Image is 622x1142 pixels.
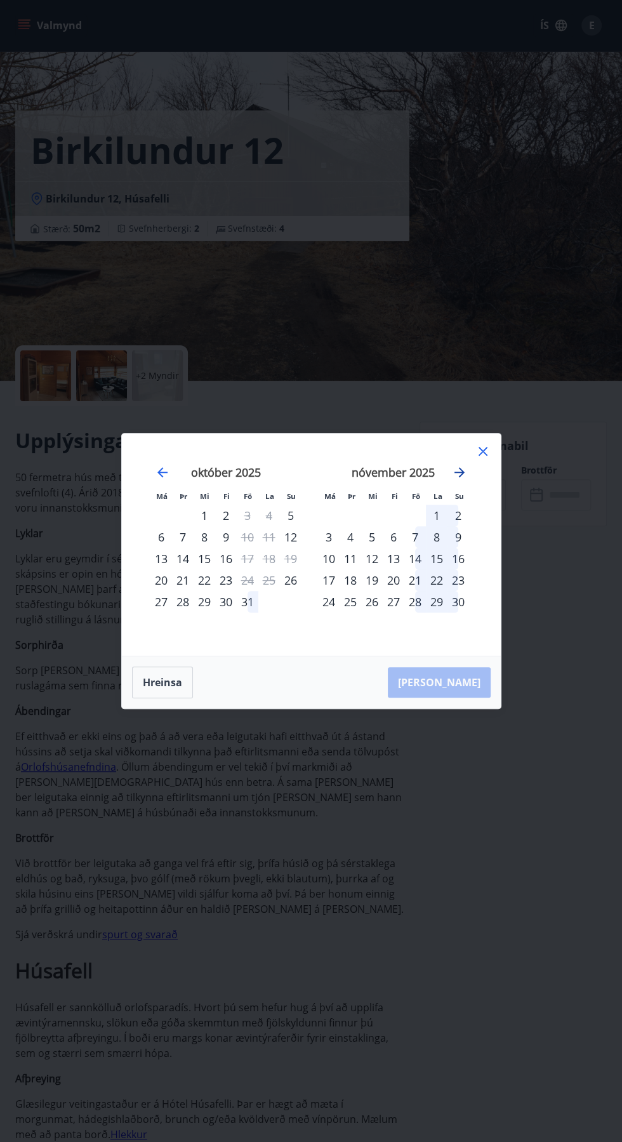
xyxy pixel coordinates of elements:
[426,548,447,569] div: 15
[352,465,435,480] strong: nóvember 2025
[383,526,404,548] div: 6
[280,548,301,569] td: Not available. sunnudagur, 19. október 2025
[447,591,469,613] td: Choose sunnudagur, 30. nóvember 2025 as your check-in date. It’s available.
[150,569,172,591] div: Aðeins innritun í boði
[194,569,215,591] div: 22
[318,591,340,613] td: Choose mánudagur, 24. nóvember 2025 as your check-in date. It’s available.
[340,591,361,613] div: 25
[237,569,258,591] td: Not available. föstudagur, 24. október 2025
[404,548,426,569] td: Choose föstudagur, 14. nóvember 2025 as your check-in date. It’s available.
[237,569,258,591] div: Aðeins útritun í boði
[447,591,469,613] div: 30
[280,505,301,526] div: Aðeins innritun í boði
[361,526,383,548] div: 5
[215,548,237,569] div: 16
[404,591,426,613] td: Choose föstudagur, 28. nóvember 2025 as your check-in date. It’s available.
[237,526,258,548] div: Aðeins útritun í boði
[194,569,215,591] td: Choose miðvikudagur, 22. október 2025 as your check-in date. It’s available.
[452,465,467,480] div: Move forward to switch to the next month.
[426,569,447,591] td: Choose laugardagur, 22. nóvember 2025 as your check-in date. It’s available.
[455,491,464,501] small: Su
[383,548,404,569] div: 13
[172,526,194,548] td: Choose þriðjudagur, 7. október 2025 as your check-in date. It’s available.
[150,526,172,548] td: Choose mánudagur, 6. október 2025 as your check-in date. It’s available.
[318,526,340,548] td: Choose mánudagur, 3. nóvember 2025 as your check-in date. It’s available.
[361,526,383,548] td: Choose miðvikudagur, 5. nóvember 2025 as your check-in date. It’s available.
[404,526,426,548] td: Choose föstudagur, 7. nóvember 2025 as your check-in date. It’s available.
[137,449,486,641] div: Calendar
[194,526,215,548] td: Choose miðvikudagur, 8. október 2025 as your check-in date. It’s available.
[447,526,469,548] div: 9
[194,591,215,613] div: 29
[318,591,340,613] div: 24
[215,569,237,591] div: 23
[324,491,336,501] small: Má
[318,548,340,569] div: 10
[258,548,280,569] td: Not available. laugardagur, 18. október 2025
[361,548,383,569] div: 12
[404,569,426,591] div: 21
[412,491,420,501] small: Fö
[215,526,237,548] div: 9
[340,591,361,613] td: Choose þriðjudagur, 25. nóvember 2025 as your check-in date. It’s available.
[340,569,361,591] td: Choose þriðjudagur, 18. nóvember 2025 as your check-in date. It’s available.
[383,569,404,591] td: Choose fimmtudagur, 20. nóvember 2025 as your check-in date. It’s available.
[383,591,404,613] td: Choose fimmtudagur, 27. nóvember 2025 as your check-in date. It’s available.
[172,569,194,591] div: 21
[156,491,168,501] small: Má
[194,548,215,569] td: Choose miðvikudagur, 15. október 2025 as your check-in date. It’s available.
[280,569,301,591] div: Aðeins innritun í boði
[383,548,404,569] td: Choose fimmtudagur, 13. nóvember 2025 as your check-in date. It’s available.
[215,591,237,613] div: 30
[433,491,442,501] small: La
[318,548,340,569] td: Choose mánudagur, 10. nóvember 2025 as your check-in date. It’s available.
[223,491,230,501] small: Fi
[280,505,301,526] td: Choose sunnudagur, 5. október 2025 as your check-in date. It’s available.
[215,505,237,526] td: Choose fimmtudagur, 2. október 2025 as your check-in date. It’s available.
[447,505,469,526] div: 2
[237,526,258,548] td: Not available. föstudagur, 10. október 2025
[426,526,447,548] td: Choose laugardagur, 8. nóvember 2025 as your check-in date. It’s available.
[361,591,383,613] div: 26
[280,569,301,591] td: Choose sunnudagur, 26. október 2025 as your check-in date. It’s available.
[340,526,361,548] td: Choose þriðjudagur, 4. nóvember 2025 as your check-in date. It’s available.
[447,569,469,591] div: 23
[244,491,252,501] small: Fö
[172,548,194,569] td: Choose þriðjudagur, 14. október 2025 as your check-in date. It’s available.
[426,505,447,526] td: Choose laugardagur, 1. nóvember 2025 as your check-in date. It’s available.
[191,465,261,480] strong: október 2025
[383,526,404,548] td: Choose fimmtudagur, 6. nóvember 2025 as your check-in date. It’s available.
[215,569,237,591] td: Choose fimmtudagur, 23. október 2025 as your check-in date. It’s available.
[348,491,355,501] small: Þr
[194,548,215,569] div: 15
[361,569,383,591] div: 19
[258,526,280,548] td: Not available. laugardagur, 11. október 2025
[237,548,258,569] td: Not available. föstudagur, 17. október 2025
[280,526,301,548] td: Choose sunnudagur, 12. október 2025 as your check-in date. It’s available.
[215,505,237,526] div: 2
[318,526,340,548] div: 3
[361,548,383,569] td: Choose miðvikudagur, 12. nóvember 2025 as your check-in date. It’s available.
[194,591,215,613] td: Choose miðvikudagur, 29. október 2025 as your check-in date. It’s available.
[200,491,209,501] small: Mi
[426,505,447,526] div: 1
[426,591,447,613] td: Choose laugardagur, 29. nóvember 2025 as your check-in date. It’s available.
[447,548,469,569] div: 16
[404,526,426,548] div: 7
[426,526,447,548] div: 8
[215,591,237,613] td: Choose fimmtudagur, 30. október 2025 as your check-in date. It’s available.
[392,491,398,501] small: Fi
[318,569,340,591] div: 17
[150,548,172,569] div: 13
[280,526,301,548] div: Aðeins innritun í boði
[404,548,426,569] div: 14
[383,591,404,613] div: 27
[258,505,280,526] td: Not available. laugardagur, 4. október 2025
[215,526,237,548] td: Choose fimmtudagur, 9. október 2025 as your check-in date. It’s available.
[404,569,426,591] td: Choose föstudagur, 21. nóvember 2025 as your check-in date. It’s available.
[404,591,426,613] div: 28
[150,569,172,591] td: Choose mánudagur, 20. október 2025 as your check-in date. It’s available.
[150,591,172,613] td: Choose mánudagur, 27. október 2025 as your check-in date. It’s available.
[172,548,194,569] div: 14
[237,591,258,613] td: Choose föstudagur, 31. október 2025 as your check-in date. It’s available.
